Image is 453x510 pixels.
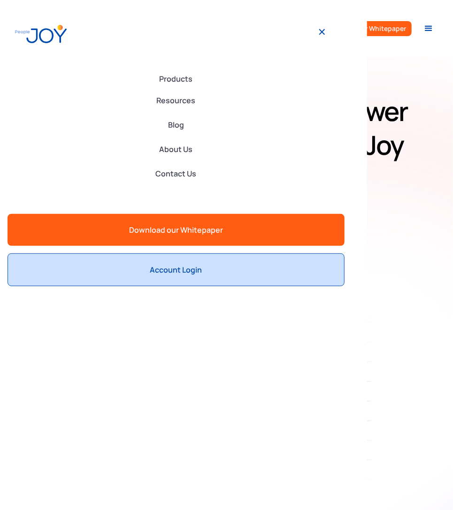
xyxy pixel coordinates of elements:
[15,225,337,235] div: Download our Whitepaper
[8,68,345,90] div: Products
[8,114,345,135] a: Blog
[8,90,345,111] a: Resources
[8,253,345,286] a: Account Login
[15,265,337,274] div: Account Login
[8,139,345,160] a: About Us
[419,19,438,38] div: menu
[15,22,67,46] a: home
[8,163,345,184] a: Contact Us
[8,214,345,246] a: Download our Whitepaper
